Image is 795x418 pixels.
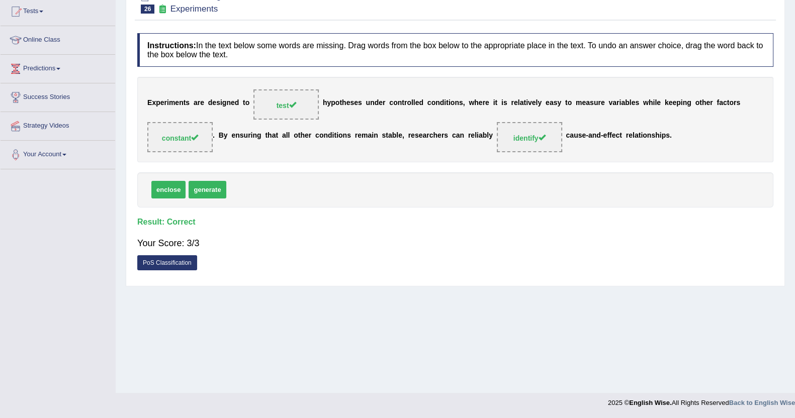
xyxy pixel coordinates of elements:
[276,132,278,140] b: t
[493,99,495,107] b: i
[666,132,670,140] b: s
[619,99,621,107] b: i
[372,132,374,140] b: i
[382,132,386,140] b: s
[226,99,231,107] b: n
[408,132,411,140] b: r
[485,99,489,107] b: e
[538,99,542,107] b: y
[582,132,586,140] b: e
[523,99,526,107] b: t
[402,99,404,107] b: t
[169,99,175,107] b: m
[137,33,773,67] h4: In the text below some words are missing. Drag words from the box below to the appropriate place ...
[630,99,632,107] b: l
[460,132,464,140] b: n
[235,99,239,107] b: d
[513,134,546,142] span: identify
[386,132,388,140] b: t
[601,132,603,140] b: -
[446,99,449,107] b: t
[213,132,215,140] b: .
[415,99,419,107] b: e
[350,99,354,107] b: s
[590,99,594,107] b: s
[305,132,309,140] b: e
[358,99,362,107] b: s
[147,122,213,152] span: Drop target
[374,132,378,140] b: n
[440,99,445,107] b: d
[526,99,528,107] b: i
[511,99,513,107] b: r
[449,99,451,107] b: i
[736,99,740,107] b: s
[603,132,607,140] b: e
[339,99,342,107] b: t
[147,41,196,50] b: Instructions:
[459,99,463,107] b: s
[282,132,286,140] b: a
[383,99,385,107] b: r
[200,99,204,107] b: e
[629,132,633,140] b: e
[362,132,368,140] b: m
[626,132,629,140] b: r
[483,132,487,140] b: b
[475,132,477,140] b: l
[528,99,532,107] b: v
[298,132,301,140] b: t
[194,99,198,107] b: a
[331,99,335,107] b: p
[615,132,620,140] b: c
[657,99,661,107] b: e
[137,231,773,255] div: Your Score: 3/3
[653,99,655,107] b: i
[431,99,436,107] b: o
[452,132,456,140] b: c
[598,99,600,107] b: r
[570,132,574,140] b: a
[706,99,710,107] b: e
[520,99,524,107] b: a
[388,132,392,140] b: a
[300,132,305,140] b: h
[629,399,671,406] strong: English Wise.
[288,132,290,140] b: l
[368,132,372,140] b: a
[294,132,298,140] b: o
[687,99,691,107] b: g
[719,99,723,107] b: a
[379,99,383,107] b: e
[514,99,518,107] b: e
[338,132,343,140] b: o
[676,99,681,107] b: p
[1,55,115,80] a: Predictions
[672,99,676,107] b: e
[389,99,393,107] b: c
[162,134,198,142] span: constant
[441,132,444,140] b: r
[346,99,350,107] b: e
[594,99,598,107] b: u
[179,99,184,107] b: n
[643,132,647,140] b: o
[224,132,228,140] b: y
[208,99,213,107] b: d
[1,112,115,137] a: Strategy Videos
[243,99,245,107] b: t
[248,132,250,140] b: r
[717,99,719,107] b: f
[1,26,115,51] a: Online Class
[235,132,240,140] b: n
[231,132,235,140] b: e
[641,132,643,140] b: i
[342,99,346,107] b: h
[729,399,795,406] a: Back to English Wise
[635,132,639,140] b: a
[699,99,702,107] b: t
[479,99,483,107] b: e
[396,132,398,140] b: l
[536,99,538,107] b: l
[347,132,351,140] b: s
